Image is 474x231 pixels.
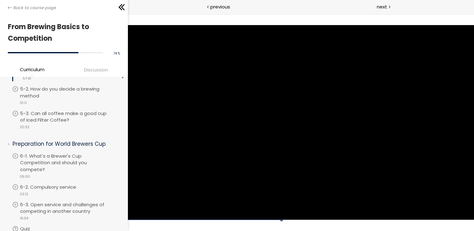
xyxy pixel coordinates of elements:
[8,21,117,45] h1: From Brewing Basics to Competition
[23,76,31,81] span: 57:41
[20,86,125,99] p: 5-2. How do you decide a brewing method
[13,5,56,11] span: Back to course page
[8,5,56,11] a: Back to course page
[20,66,45,73] span: Curriculum
[377,3,387,10] span: next
[13,140,120,148] p: Preparation for World Brewers Cup
[84,66,108,73] span: Discussion
[20,100,27,106] span: 10:11
[210,3,230,10] span: previous
[113,51,120,56] span: 74 %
